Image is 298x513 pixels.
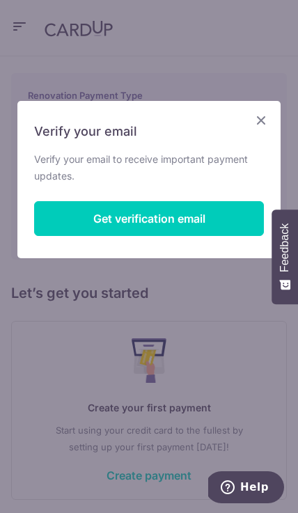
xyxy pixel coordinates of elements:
iframe: Opens a widget where you can find more information [208,471,284,506]
span: Verify your email [34,123,137,140]
button: Close [253,112,269,129]
button: Get verification email [34,201,264,236]
span: Feedback [279,223,291,271]
button: Feedback - Show survey [272,209,298,303]
p: Verify your email to receive important payment updates. [34,151,264,184]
